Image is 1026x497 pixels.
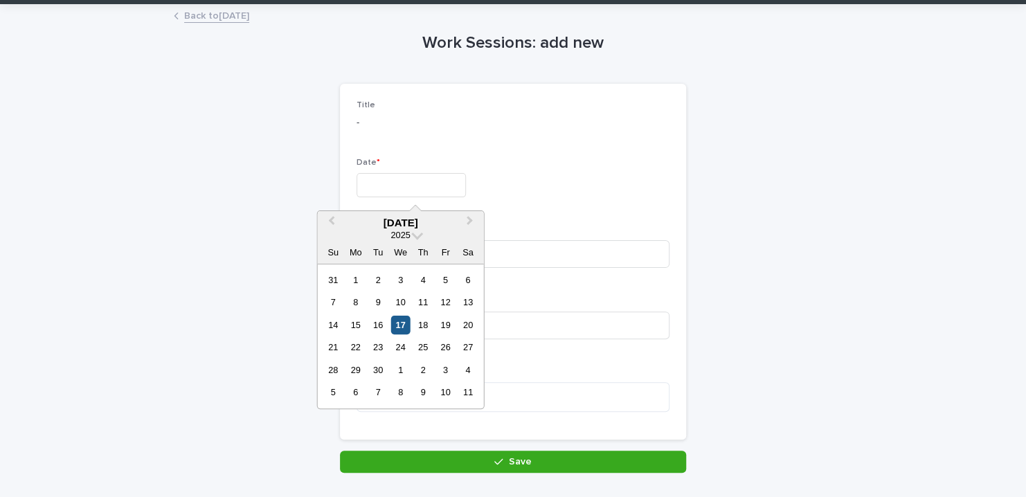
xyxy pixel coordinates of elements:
div: Choose Friday, October 3rd, 2025 [436,361,455,379]
div: month 2025-09 [322,269,479,404]
div: Choose Monday, September 1st, 2025 [346,271,365,289]
div: Choose Tuesday, September 30th, 2025 [369,361,388,379]
div: Choose Thursday, September 4th, 2025 [413,271,432,289]
button: Next Month [460,213,483,235]
div: Choose Wednesday, September 3rd, 2025 [391,271,410,289]
div: Choose Monday, September 8th, 2025 [346,293,365,311]
div: Choose Tuesday, September 16th, 2025 [369,316,388,334]
div: Choose Wednesday, October 8th, 2025 [391,383,410,401]
div: Choose Sunday, August 31st, 2025 [324,271,343,289]
div: Th [413,243,432,262]
span: 2025 [390,230,410,240]
div: Fr [436,243,455,262]
div: We [391,243,410,262]
div: Choose Friday, September 26th, 2025 [436,338,455,356]
div: Choose Wednesday, September 17th, 2025 [391,316,410,334]
div: Choose Friday, October 10th, 2025 [436,383,455,401]
div: Choose Saturday, October 11th, 2025 [458,383,477,401]
div: Choose Friday, September 12th, 2025 [436,293,455,311]
div: Choose Saturday, October 4th, 2025 [458,361,477,379]
div: Choose Thursday, September 25th, 2025 [413,338,432,356]
button: Save [340,451,686,473]
div: [DATE] [318,217,484,229]
div: Choose Sunday, September 28th, 2025 [324,361,343,379]
div: Choose Saturday, September 13th, 2025 [458,293,477,311]
div: Mo [346,243,365,262]
div: Choose Saturday, September 27th, 2025 [458,338,477,356]
span: Title [357,101,375,109]
div: Choose Wednesday, September 10th, 2025 [391,293,410,311]
div: Choose Tuesday, September 23rd, 2025 [369,338,388,356]
div: Choose Wednesday, October 1st, 2025 [391,361,410,379]
div: Choose Thursday, October 2nd, 2025 [413,361,432,379]
span: Date [357,159,380,167]
div: Choose Sunday, September 21st, 2025 [324,338,343,356]
div: Choose Tuesday, September 2nd, 2025 [369,271,388,289]
div: Choose Friday, September 19th, 2025 [436,316,455,334]
div: Choose Thursday, September 11th, 2025 [413,293,432,311]
div: Choose Thursday, September 18th, 2025 [413,316,432,334]
div: Choose Sunday, September 14th, 2025 [324,316,343,334]
div: Choose Monday, September 22nd, 2025 [346,338,365,356]
div: Choose Monday, September 15th, 2025 [346,316,365,334]
div: Choose Friday, September 5th, 2025 [436,271,455,289]
div: Tu [369,243,388,262]
span: Save [509,457,532,467]
div: Choose Tuesday, October 7th, 2025 [369,383,388,401]
div: Choose Saturday, September 6th, 2025 [458,271,477,289]
div: Choose Tuesday, September 9th, 2025 [369,293,388,311]
div: Choose Sunday, October 5th, 2025 [324,383,343,401]
div: Choose Monday, October 6th, 2025 [346,383,365,401]
div: Choose Sunday, September 7th, 2025 [324,293,343,311]
div: Choose Wednesday, September 24th, 2025 [391,338,410,356]
div: Choose Thursday, October 9th, 2025 [413,383,432,401]
div: Choose Saturday, September 20th, 2025 [458,316,477,334]
div: Su [324,243,343,262]
div: Choose Monday, September 29th, 2025 [346,361,365,379]
button: Previous Month [319,213,341,235]
h1: Work Sessions: add new [340,33,686,53]
p: - [357,116,669,130]
a: Back to[DATE] [184,7,249,23]
div: Sa [458,243,477,262]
